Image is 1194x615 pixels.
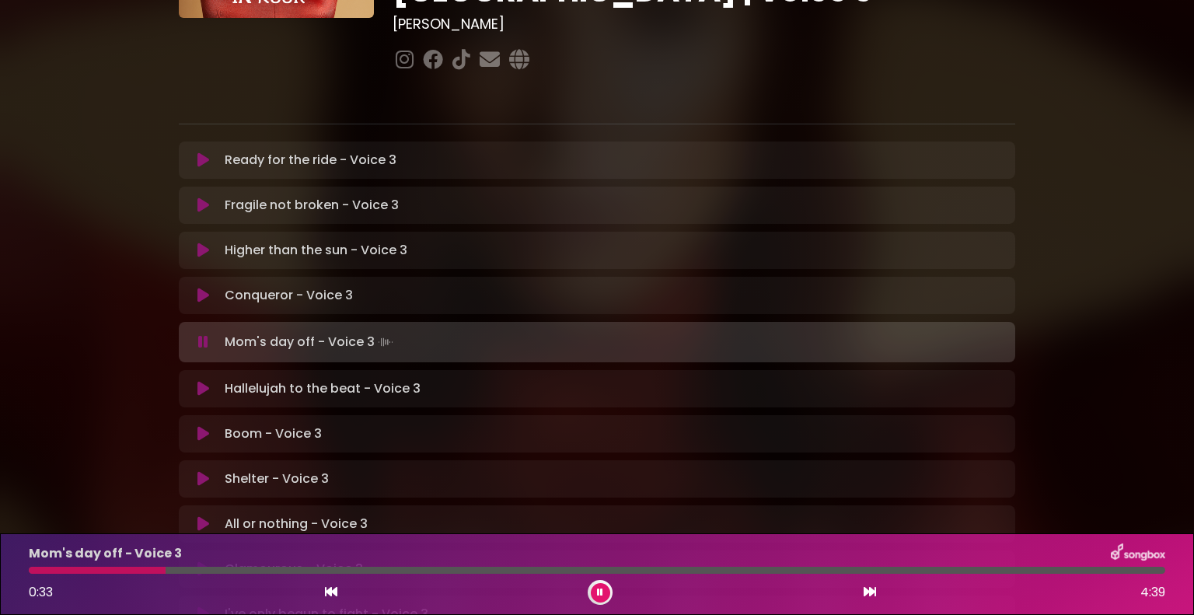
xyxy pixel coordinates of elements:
p: All or nothing - Voice 3 [225,515,368,533]
p: Shelter - Voice 3 [225,470,329,488]
p: Fragile not broken - Voice 3 [225,196,399,215]
span: 4:39 [1140,583,1165,602]
p: Boom - Voice 3 [225,425,322,443]
h3: [PERSON_NAME] [393,16,1015,33]
p: Mom's day off - Voice 3 [225,331,396,353]
p: Higher than the sun - Voice 3 [225,241,407,260]
span: 0:33 [29,583,53,601]
p: Mom's day off - Voice 3 [29,544,182,563]
img: songbox-logo-white.png [1111,543,1165,564]
p: Hallelujah to the beat - Voice 3 [225,379,421,398]
p: Ready for the ride - Voice 3 [225,151,396,169]
img: waveform4.gif [375,331,396,353]
p: Conqueror - Voice 3 [225,286,353,305]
